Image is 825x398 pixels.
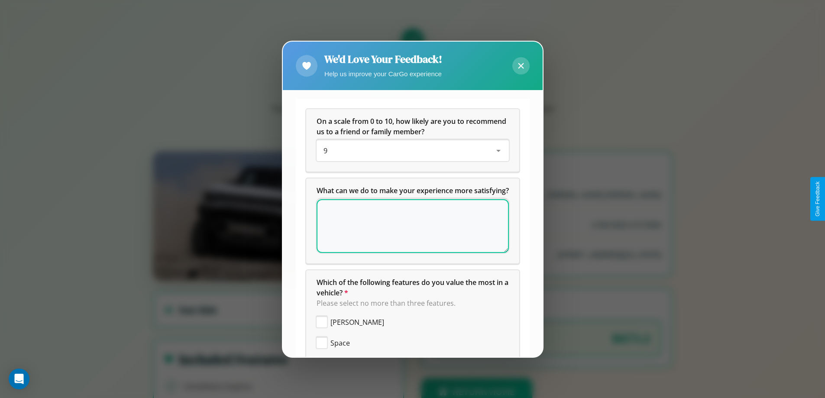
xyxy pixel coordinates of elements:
div: Give Feedback [815,181,821,217]
p: Help us improve your CarGo experience [324,68,442,80]
span: Space [330,338,350,348]
span: What can we do to make your experience more satisfying? [317,186,509,195]
span: On a scale from 0 to 10, how likely are you to recommend us to a friend or family member? [317,116,508,136]
h2: We'd Love Your Feedback! [324,52,442,66]
span: Please select no more than three features. [317,298,456,308]
div: On a scale from 0 to 10, how likely are you to recommend us to a friend or family member? [317,140,509,161]
h5: On a scale from 0 to 10, how likely are you to recommend us to a friend or family member? [317,116,509,137]
span: [PERSON_NAME] [330,317,384,327]
div: Open Intercom Messenger [9,369,29,389]
span: Which of the following features do you value the most in a vehicle? [317,278,510,298]
div: On a scale from 0 to 10, how likely are you to recommend us to a friend or family member? [306,109,519,171]
span: 9 [324,146,327,155]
